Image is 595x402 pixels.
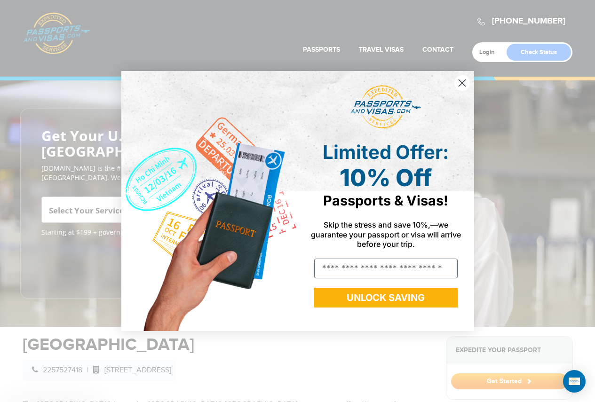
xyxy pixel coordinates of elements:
[323,192,448,209] span: Passports & Visas!
[323,141,449,164] span: Limited Offer:
[311,220,461,248] span: Skip the stress and save 10%,—we guarantee your passport or visa will arrive before your trip.
[340,164,432,192] span: 10% Off
[454,75,470,91] button: Close dialog
[350,85,421,129] img: passports and visas
[563,370,586,393] div: Open Intercom Messenger
[121,71,298,331] img: de9cda0d-0715-46ca-9a25-073762a91ba7.png
[314,288,458,307] button: UNLOCK SAVING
